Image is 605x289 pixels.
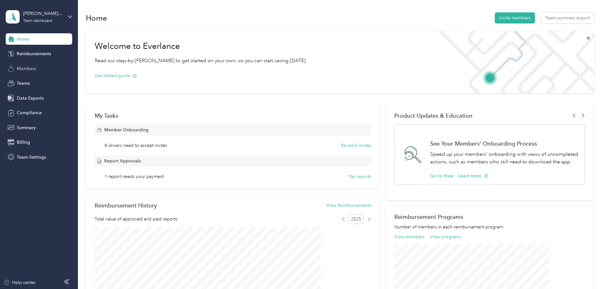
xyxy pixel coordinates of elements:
[104,127,149,133] span: Member Onboarding
[430,233,461,240] button: View programs
[105,142,167,149] span: 8 drivers need to accept invites
[327,202,371,209] button: View Reimbursements
[17,65,36,72] span: Members
[104,158,141,164] span: Report Approvals
[394,112,473,119] span: Product Updates & Education
[495,12,535,23] button: Invite members
[23,19,52,23] div: Team dashboard
[394,233,424,240] button: View members
[95,216,177,222] span: Total value of approved and paid reports
[17,95,44,102] span: Data Exports
[95,112,371,119] div: My Tasks
[348,214,364,224] span: 2025
[95,57,307,65] p: Read our step-by-[PERSON_NAME] to get started on your own, so you can start saving [DATE].
[17,124,36,131] span: Summary
[570,253,605,289] iframe: Everlance-gr Chat Button Frame
[95,202,157,209] h2: Reimbursement History
[95,41,307,51] h1: Welcome to Everlance
[17,80,30,87] span: Teams
[458,173,488,179] button: Learn more
[541,12,594,23] button: Team summary export
[95,72,137,79] button: Get started guide
[394,224,585,230] p: Number of members in each reimbursement program.
[86,15,107,21] h1: Home
[341,142,371,149] button: Re-send invites
[105,173,164,180] span: 1 report needs your payment
[430,140,578,147] h1: See Your Members' Onboarding Process
[394,213,585,220] h2: Reimbursement Programs
[430,173,454,179] button: Go to View
[430,150,578,166] p: Speed up your members' onboarding with views of uncompleted actions, such as members who still ne...
[431,31,594,93] img: Welcome to everlance
[23,10,63,17] div: [PERSON_NAME]'s Ranch
[17,139,30,146] span: Billing
[17,36,29,43] span: Home
[349,173,371,180] button: Pay reports
[17,154,46,161] span: Team Settings
[3,279,36,286] button: Help center
[17,109,42,116] span: Compliance
[17,50,51,57] span: Reimbursements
